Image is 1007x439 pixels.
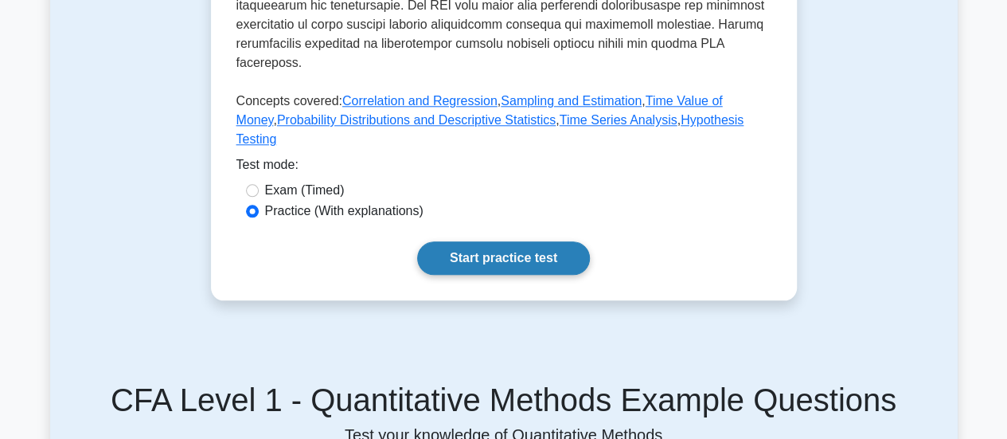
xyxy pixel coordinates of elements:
[342,94,498,108] a: Correlation and Regression
[501,94,642,108] a: Sampling and Estimation
[277,113,556,127] a: Probability Distributions and Descriptive Statistics
[69,381,939,419] h5: CFA Level 1 - Quantitative Methods Example Questions
[265,181,345,200] label: Exam (Timed)
[417,241,590,275] a: Start practice test
[265,202,423,221] label: Practice (With explanations)
[560,113,677,127] a: Time Series Analysis
[236,155,771,181] div: Test mode:
[236,92,771,155] p: Concepts covered: , , , , ,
